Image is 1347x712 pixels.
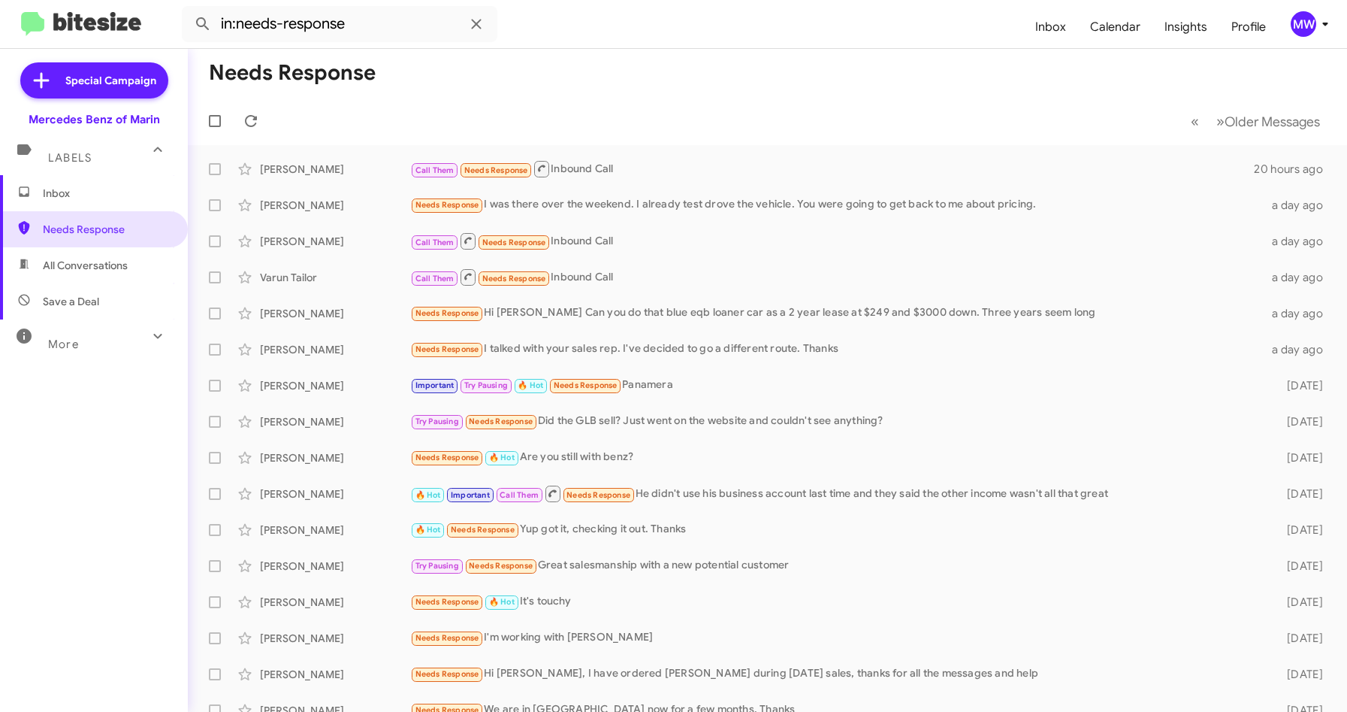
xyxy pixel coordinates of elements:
[1264,523,1335,538] div: [DATE]
[1225,114,1320,130] span: Older Messages
[260,270,410,285] div: Varun Tailor
[260,306,410,321] div: [PERSON_NAME]
[482,274,546,283] span: Needs Response
[1182,106,1329,137] nav: Page navigation example
[48,338,79,351] span: More
[1264,270,1335,285] div: a day ago
[410,557,1264,574] div: Great salesmanship with a new potential customer
[464,165,528,175] span: Needs Response
[260,342,410,357] div: [PERSON_NAME]
[1264,378,1335,393] div: [DATE]
[1264,486,1335,501] div: [DATE]
[415,561,459,571] span: Try Pausing
[415,380,455,390] span: Important
[482,238,546,247] span: Needs Response
[415,344,479,354] span: Needs Response
[1264,342,1335,357] div: a day ago
[415,453,479,462] span: Needs Response
[1023,5,1078,49] a: Inbox
[489,453,515,462] span: 🔥 Hot
[415,274,455,283] span: Call Them
[43,258,128,273] span: All Conversations
[469,417,533,426] span: Needs Response
[1264,595,1335,610] div: [DATE]
[260,450,410,465] div: [PERSON_NAME]
[260,234,410,249] div: [PERSON_NAME]
[1264,306,1335,321] div: a day ago
[451,525,515,535] span: Needs Response
[1207,106,1329,137] button: Next
[43,222,171,237] span: Needs Response
[1216,112,1225,131] span: »
[410,413,1264,430] div: Did the GLB sell? Just went on the website and couldn't see anything?
[182,6,497,42] input: Search
[43,186,171,201] span: Inbox
[260,414,410,429] div: [PERSON_NAME]
[260,523,410,538] div: [PERSON_NAME]
[1278,11,1330,37] button: MW
[1264,667,1335,682] div: [DATE]
[415,490,441,500] span: 🔥 Hot
[1264,198,1335,213] div: a day ago
[48,151,92,165] span: Labels
[260,162,410,177] div: [PERSON_NAME]
[415,165,455,175] span: Call Them
[415,200,479,210] span: Needs Response
[20,62,168,98] a: Special Campaign
[410,268,1264,286] div: Inbound Call
[1264,234,1335,249] div: a day ago
[1264,631,1335,646] div: [DATE]
[260,378,410,393] div: [PERSON_NAME]
[464,380,508,390] span: Try Pausing
[415,597,479,607] span: Needs Response
[1152,5,1219,49] a: Insights
[1191,112,1199,131] span: «
[1182,106,1208,137] button: Previous
[410,196,1264,214] div: I was there over the weekend. I already test drove the vehicle. You were going to get back to me ...
[209,61,376,85] h1: Needs Response
[566,490,630,500] span: Needs Response
[415,308,479,318] span: Needs Response
[415,525,441,535] span: 🔥 Hot
[1219,5,1278,49] a: Profile
[410,629,1264,647] div: I'm working with [PERSON_NAME]
[260,198,410,213] div: [PERSON_NAME]
[410,377,1264,394] div: Panamera
[554,380,618,390] span: Needs Response
[1254,162,1335,177] div: 20 hours ago
[518,380,543,390] span: 🔥 Hot
[410,304,1264,322] div: Hi [PERSON_NAME] Can you do that blue eqb loaner car as a 2 year lease at $249 and $3000 down. Th...
[451,490,490,500] span: Important
[43,294,99,309] span: Save a Deal
[260,559,410,574] div: [PERSON_NAME]
[410,232,1264,250] div: Inbound Call
[415,238,455,247] span: Call Them
[65,73,156,88] span: Special Campaign
[1291,11,1316,37] div: MW
[410,159,1254,178] div: Inbound Call
[415,633,479,643] span: Needs Response
[1078,5,1152,49] a: Calendar
[489,597,515,607] span: 🔥 Hot
[410,449,1264,466] div: Are you still with benz?
[410,341,1264,358] div: I talked with your sales rep. I've decided to go a different route. Thanks
[410,521,1264,538] div: Yup got it, checking it out. Thanks
[1264,559,1335,574] div: [DATE]
[260,667,410,682] div: [PERSON_NAME]
[410,665,1264,683] div: Hi [PERSON_NAME], I have ordered [PERSON_NAME] during [DATE] sales, thanks for all the messages a...
[415,417,459,426] span: Try Pausing
[1264,450,1335,465] div: [DATE]
[415,669,479,679] span: Needs Response
[260,631,410,646] div: [PERSON_NAME]
[410,593,1264,611] div: It's touchy
[469,561,533,571] span: Needs Response
[1264,414,1335,429] div: [DATE]
[410,484,1264,503] div: He didn't use his business account last time and they said the other income wasn't all that great
[500,490,539,500] span: Call Them
[29,112,160,127] div: Mercedes Benz of Marin
[260,595,410,610] div: [PERSON_NAME]
[260,486,410,501] div: [PERSON_NAME]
